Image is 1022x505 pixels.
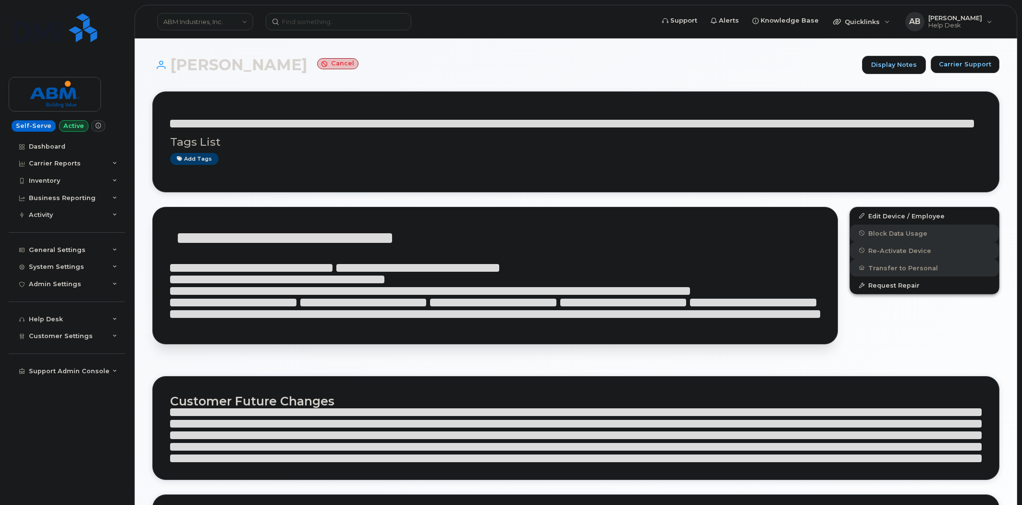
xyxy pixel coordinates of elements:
[850,277,999,294] button: Request Repair
[850,259,999,277] button: Transfer to Personal
[170,394,982,408] h2: Customer Future Changes
[170,153,219,165] a: Add tags
[931,56,999,73] button: Carrier Support
[850,225,999,242] button: Block Data Usage
[170,136,982,148] h3: Tags List
[850,207,999,225] a: Edit Device / Employee
[868,247,931,254] span: Re-Activate Device
[152,56,857,73] h1: [PERSON_NAME]
[317,58,358,69] small: Cancel
[850,242,999,259] button: Re-Activate Device
[939,60,991,69] span: Carrier Support
[862,56,926,74] a: Display Notes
